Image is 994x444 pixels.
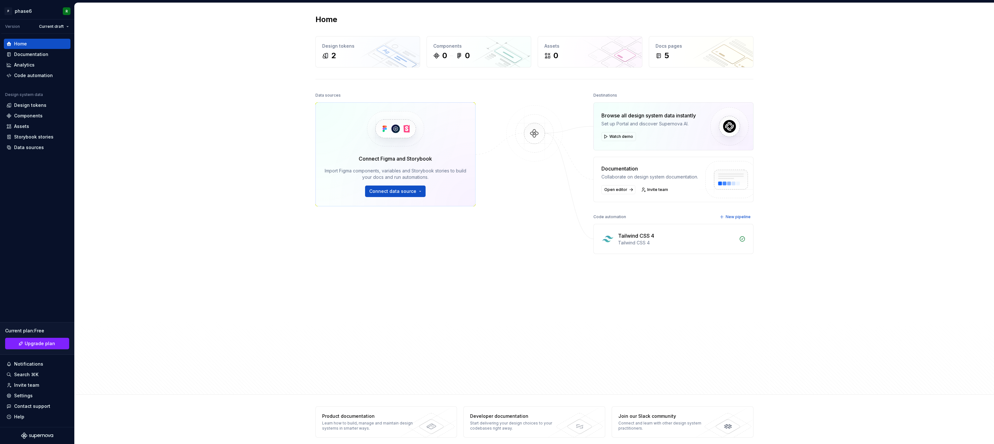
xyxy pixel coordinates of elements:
[601,165,698,172] div: Documentation
[4,7,12,15] div: P
[1,4,73,18] button: Pphase6R
[4,142,70,153] a: Data sources
[553,51,558,61] div: 0
[4,49,70,59] a: Documentation
[14,113,43,119] div: Components
[359,155,432,163] div: Connect Figma and Storybook
[470,413,563,419] div: Developer documentation
[14,102,46,108] div: Design tokens
[726,214,751,219] span: New pipeline
[433,43,525,49] div: Components
[14,361,43,367] div: Notifications
[14,392,33,399] div: Settings
[618,413,712,419] div: Join our Slack community
[14,134,53,140] div: Storybook stories
[322,43,413,49] div: Design tokens
[5,338,69,349] button: Upgrade plan
[14,51,48,58] div: Documentation
[649,36,754,67] a: Docs pages5
[5,92,43,97] div: Design system data
[25,340,55,347] span: Upgrade plan
[365,186,426,197] button: Connect data source
[601,185,635,194] a: Open editor
[4,359,70,369] button: Notifications
[4,132,70,142] a: Storybook stories
[647,187,668,192] span: Invite team
[14,382,39,388] div: Invite team
[4,369,70,380] button: Search ⌘K
[618,421,712,431] div: Connect and learn with other design system practitioners.
[612,406,754,438] a: Join our Slack communityConnect and learn with other design system practitioners.
[601,174,698,180] div: Collaborate on design system documentation.
[4,60,70,70] a: Analytics
[442,51,447,61] div: 0
[66,9,68,14] div: R
[14,144,44,151] div: Data sources
[601,121,696,127] div: Set up Portal and discover Supernova AI.
[315,91,341,100] div: Data sources
[21,432,53,439] svg: Supernova Logo
[618,240,735,246] div: Tailwind CSS 4
[14,62,35,68] div: Analytics
[609,134,633,139] span: Watch demo
[639,185,671,194] a: Invite team
[315,406,457,438] a: Product documentationLearn how to build, manage and maintain design systems in smarter ways.
[36,22,72,31] button: Current draft
[593,91,617,100] div: Destinations
[315,36,420,67] a: Design tokens2
[427,36,531,67] a: Components00
[39,24,64,29] span: Current draft
[4,380,70,390] a: Invite team
[664,51,669,61] div: 5
[322,413,415,419] div: Product documentation
[618,232,654,240] div: Tailwind CSS 4
[470,421,563,431] div: Start delivering your design choices to your codebases right away.
[601,132,636,141] button: Watch demo
[4,39,70,49] a: Home
[15,8,32,14] div: phase6
[4,412,70,422] button: Help
[656,43,747,49] div: Docs pages
[465,51,470,61] div: 0
[538,36,642,67] a: Assets0
[369,188,416,194] span: Connect data source
[4,391,70,401] a: Settings
[14,371,38,378] div: Search ⌘K
[593,212,626,221] div: Code automation
[5,24,20,29] div: Version
[4,70,70,81] a: Code automation
[718,212,754,221] button: New pipeline
[5,328,69,334] div: Current plan : Free
[14,41,27,47] div: Home
[4,111,70,121] a: Components
[463,406,605,438] a: Developer documentationStart delivering your design choices to your codebases right away.
[322,421,415,431] div: Learn how to build, manage and maintain design systems in smarter ways.
[604,187,627,192] span: Open editor
[325,168,466,180] div: Import Figma components, variables and Storybook stories to build your docs and run automations.
[315,14,337,25] h2: Home
[331,51,336,61] div: 2
[4,401,70,411] button: Contact support
[14,123,29,130] div: Assets
[601,112,696,119] div: Browse all design system data instantly
[14,414,24,420] div: Help
[4,100,70,110] a: Design tokens
[4,121,70,131] a: Assets
[14,72,53,79] div: Code automation
[544,43,636,49] div: Assets
[14,403,50,409] div: Contact support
